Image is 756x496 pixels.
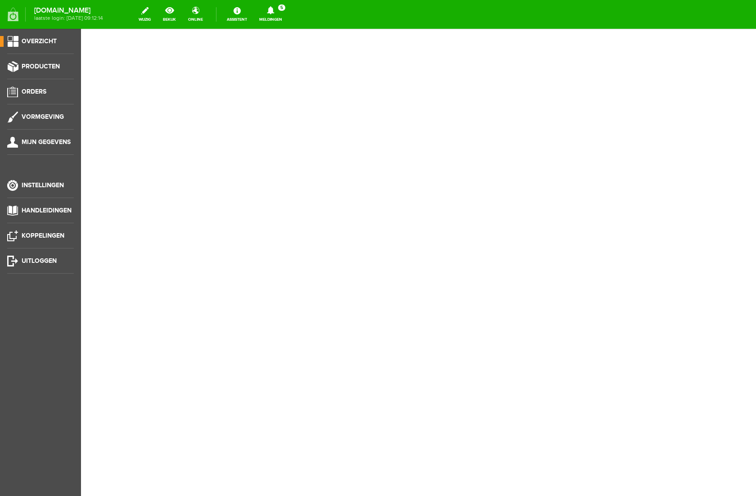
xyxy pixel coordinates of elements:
span: Overzicht [22,37,57,45]
span: 5 [278,5,285,11]
span: Instellingen [22,181,64,189]
span: Koppelingen [22,232,64,239]
a: Meldingen5 [254,5,288,24]
a: online [183,5,208,24]
a: wijzig [133,5,156,24]
span: Vormgeving [22,113,64,121]
span: Orders [22,88,46,95]
span: Producten [22,63,60,70]
a: Assistent [221,5,252,24]
a: bekijk [157,5,181,24]
span: Uitloggen [22,257,57,265]
strong: [DOMAIN_NAME] [34,8,103,13]
span: laatste login: [DATE] 09:12:14 [34,16,103,21]
span: Mijn gegevens [22,138,71,146]
span: Handleidingen [22,207,72,214]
